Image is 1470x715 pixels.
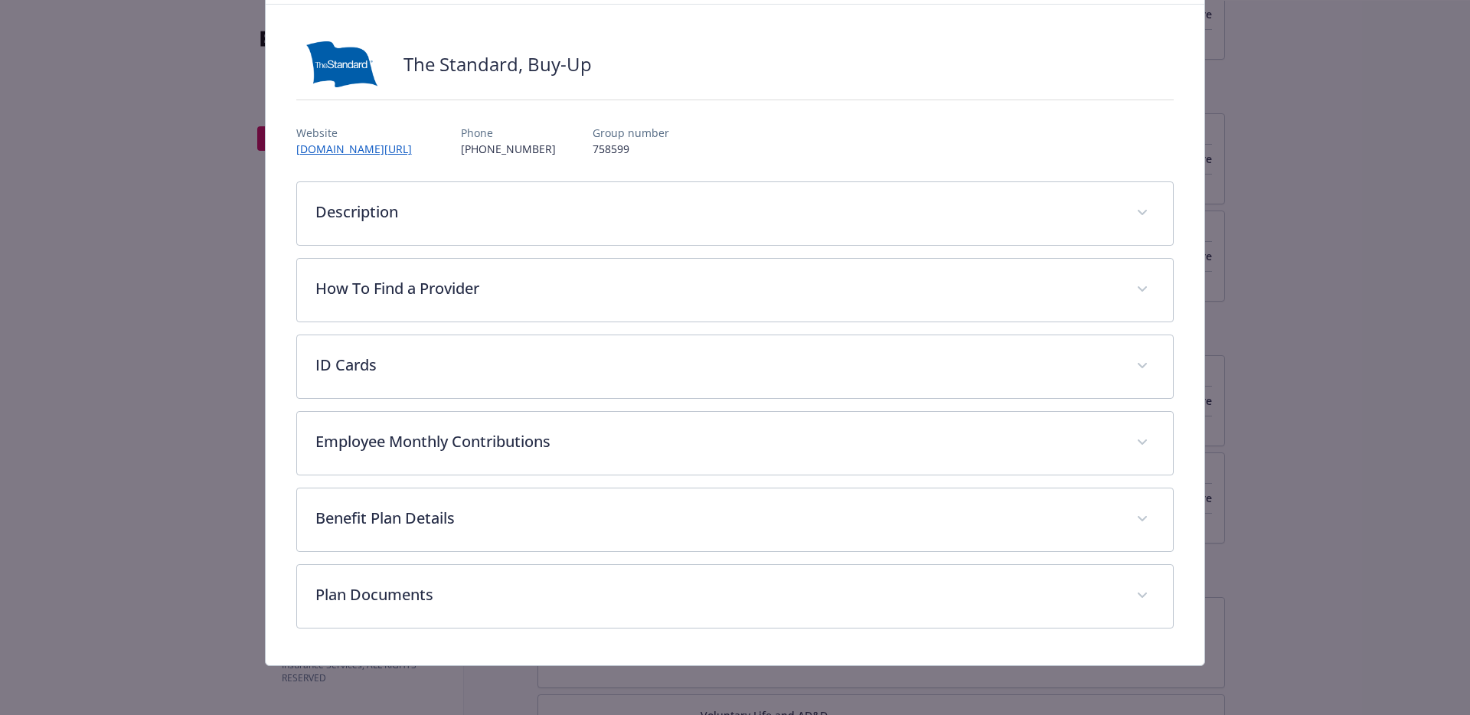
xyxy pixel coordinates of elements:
[296,41,388,87] img: Standard Insurance Company
[297,335,1174,398] div: ID Cards
[593,141,669,157] p: 758599
[461,141,556,157] p: [PHONE_NUMBER]
[403,51,592,77] h2: The Standard, Buy-Up
[315,583,1119,606] p: Plan Documents
[297,488,1174,551] div: Benefit Plan Details
[297,259,1174,322] div: How To Find a Provider
[461,125,556,141] p: Phone
[296,142,424,156] a: [DOMAIN_NAME][URL]
[315,201,1119,224] p: Description
[297,565,1174,628] div: Plan Documents
[315,354,1119,377] p: ID Cards
[315,507,1119,530] p: Benefit Plan Details
[296,125,424,141] p: Website
[315,277,1119,300] p: How To Find a Provider
[297,412,1174,475] div: Employee Monthly Contributions
[593,125,669,141] p: Group number
[297,182,1174,245] div: Description
[315,430,1119,453] p: Employee Monthly Contributions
